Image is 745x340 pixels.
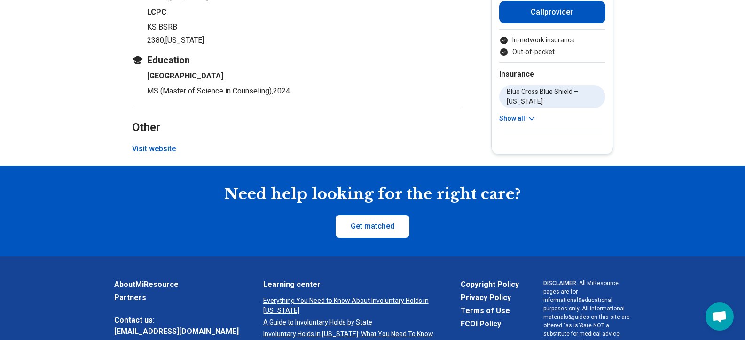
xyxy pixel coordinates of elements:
h4: LCPC [147,7,461,18]
li: Blue Cross Blue Shield – [US_STATE] [499,85,605,108]
a: FCOI Policy [461,318,519,330]
h3: Education [132,54,461,67]
a: Partners [114,292,239,303]
a: Get matched [336,215,409,238]
h2: Insurance [499,69,605,80]
span: , [US_STATE] [164,36,204,45]
li: Out-of-pocket [499,47,605,57]
h4: [GEOGRAPHIC_DATA] [147,70,461,82]
a: Everything You Need to Know About Involuntary Holds in [US_STATE] [263,296,436,316]
div: Open chat [706,302,734,331]
h2: Other [132,97,461,136]
p: KS BSRB [147,22,461,33]
a: [EMAIL_ADDRESS][DOMAIN_NAME] [114,326,239,337]
a: Learning center [263,279,436,290]
span: DISCLAIMER [543,280,576,286]
p: MS (Master of Science in Counseling) , 2024 [147,85,461,97]
a: Terms of Use [461,305,519,317]
a: A Guide to Involuntary Holds by State [263,317,436,327]
a: Copyright Policy [461,279,519,290]
button: Visit website [132,143,176,155]
a: Involuntary Holds in [US_STATE]: What You Need To Know [263,329,436,339]
button: Show all [499,114,536,124]
ul: Payment options [499,35,605,57]
span: Contact us: [114,315,239,326]
button: Callprovider [499,1,605,23]
a: Privacy Policy [461,292,519,303]
a: AboutMiResource [114,279,239,290]
p: 2380 [147,35,461,46]
h2: Need help looking for the right care? [8,185,737,204]
li: In-network insurance [499,35,605,45]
